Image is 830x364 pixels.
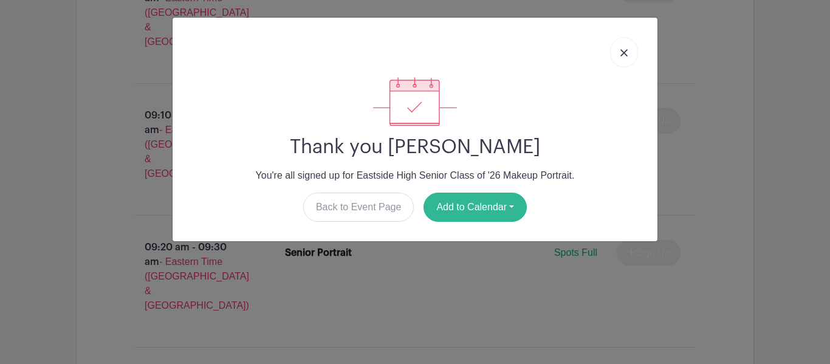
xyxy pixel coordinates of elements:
[303,193,414,222] a: Back to Event Page
[424,193,527,222] button: Add to Calendar
[182,168,648,183] p: You're all signed up for Eastside High Senior Class of '26 Makeup Portrait.
[620,49,628,57] img: close_button-5f87c8562297e5c2d7936805f587ecaba9071eb48480494691a3f1689db116b3.svg
[182,136,648,159] h2: Thank you [PERSON_NAME]
[373,77,457,126] img: signup_complete-c468d5dda3e2740ee63a24cb0ba0d3ce5d8a4ecd24259e683200fb1569d990c8.svg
